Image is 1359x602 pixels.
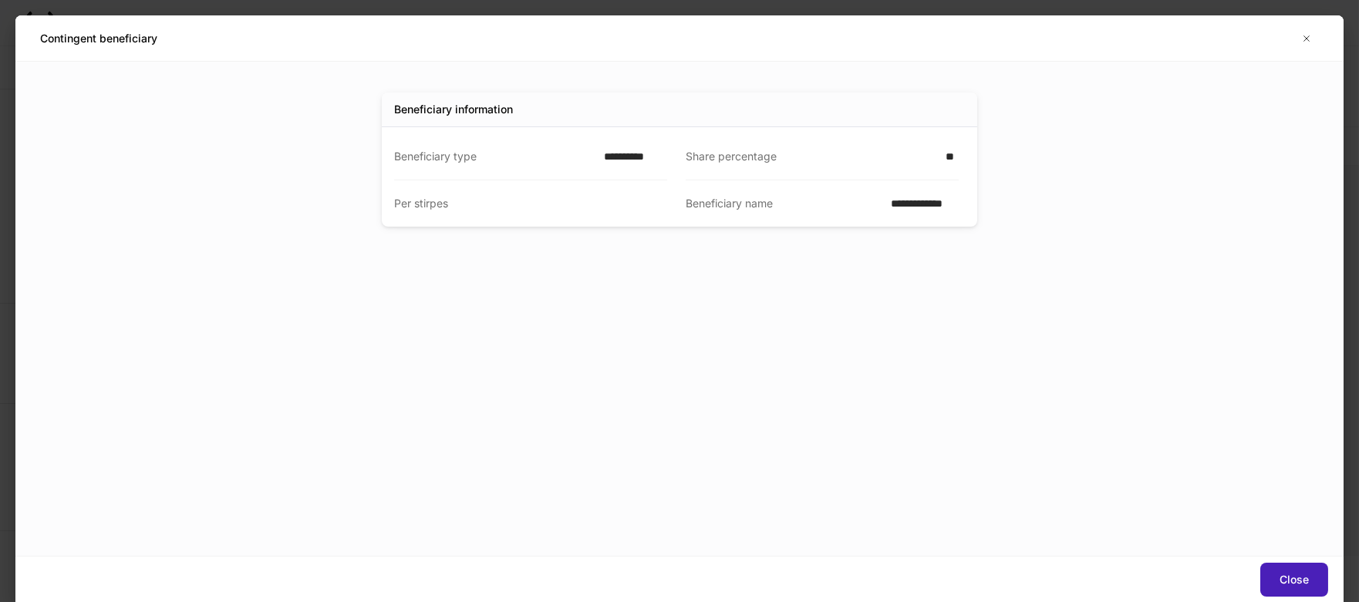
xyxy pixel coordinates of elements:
[686,149,936,164] div: Share percentage
[394,149,595,164] div: Beneficiary type
[686,196,882,211] div: Beneficiary name
[40,31,157,46] h5: Contingent beneficiary
[394,196,658,211] div: Per stirpes
[1260,563,1328,597] button: Close
[394,102,513,117] div: Beneficiary information
[1280,572,1309,587] div: Close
